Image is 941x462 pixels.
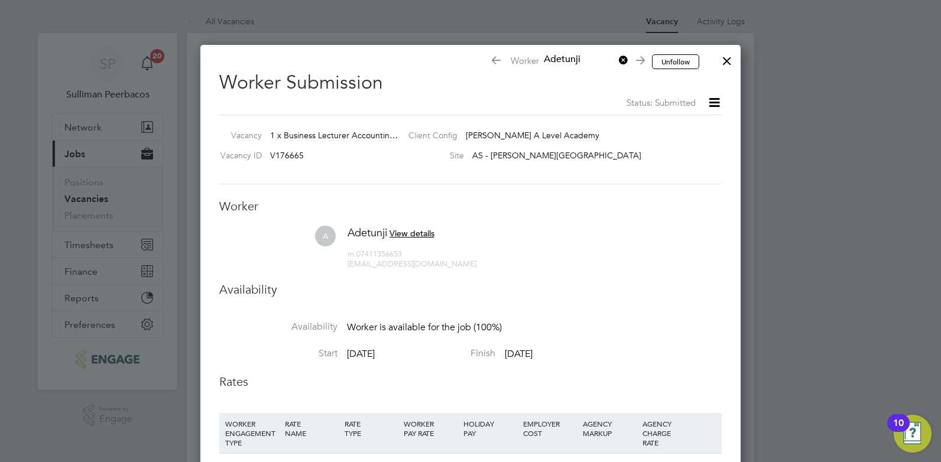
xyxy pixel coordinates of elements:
[215,150,262,161] label: Vacancy ID
[399,130,457,141] label: Client Config
[466,130,599,141] span: [PERSON_NAME] A Level Academy
[399,150,464,161] label: Site
[222,413,282,453] div: WORKER ENGAGEMENT TYPE
[893,423,904,438] div: 10
[219,282,722,297] h3: Availability
[348,259,476,269] span: [EMAIL_ADDRESS][DOMAIN_NAME]
[377,347,495,360] label: Finish
[894,415,932,453] button: Open Resource Center, 10 new notifications
[282,413,342,444] div: RATE NAME
[640,413,679,453] div: AGENCY CHARGE RATE
[652,54,699,70] button: Unfollow
[348,249,356,259] span: m:
[219,61,722,110] h2: Worker Submission
[219,347,338,360] label: Start
[490,53,643,70] span: Worker
[580,413,640,444] div: AGENCY MARKUP
[472,150,641,161] span: AS - [PERSON_NAME][GEOGRAPHIC_DATA]
[348,226,387,239] span: Adetunji
[460,413,520,444] div: HOLIDAY PAY
[270,130,398,141] span: 1 x Business Lecturer Accountin…
[315,226,336,246] span: A
[219,374,722,389] h3: Rates
[219,321,338,333] label: Availability
[219,199,722,214] h3: Worker
[539,53,628,66] span: Adetunji
[342,413,401,444] div: RATE TYPE
[348,249,402,259] span: 07411356653
[505,348,533,360] span: [DATE]
[401,413,460,444] div: WORKER PAY RATE
[390,228,434,239] span: View details
[627,97,696,108] span: Status: Submitted
[520,413,580,444] div: EMPLOYER COST
[347,321,502,333] span: Worker is available for the job (100%)
[215,130,262,141] label: Vacancy
[270,150,304,161] span: V176665
[347,348,375,360] span: [DATE]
